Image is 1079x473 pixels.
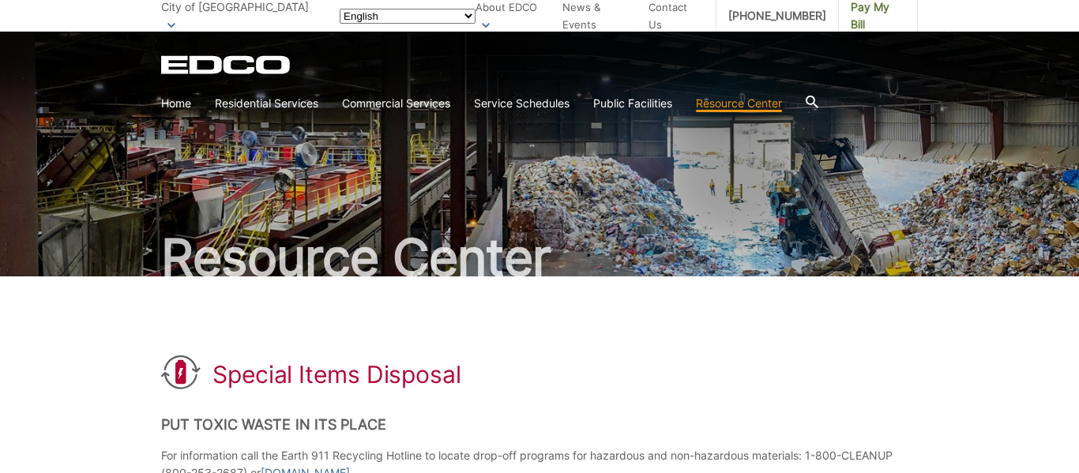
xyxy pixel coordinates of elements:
[696,95,782,112] a: Resource Center
[161,416,918,434] h2: Put Toxic Waste In Its Place
[212,360,461,389] h1: Special Items Disposal
[161,95,191,112] a: Home
[161,232,918,283] h2: Resource Center
[474,95,570,112] a: Service Schedules
[593,95,672,112] a: Public Facilities
[215,95,318,112] a: Residential Services
[161,55,292,74] a: EDCD logo. Return to the homepage.
[340,9,476,24] select: Select a language
[342,95,450,112] a: Commercial Services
